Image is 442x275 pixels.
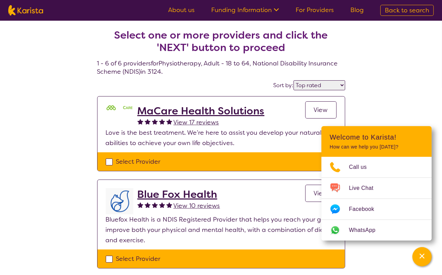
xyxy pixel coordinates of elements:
[314,189,328,197] span: View
[174,118,219,126] span: View 17 reviews
[296,6,334,14] a: For Providers
[137,105,265,117] a: MaCare Health Solutions
[159,119,165,124] img: fullstar
[412,247,432,266] button: Channel Menu
[330,144,423,150] p: How can we help you [DATE]?
[314,106,328,114] span: View
[305,101,337,119] a: View
[349,204,382,214] span: Facebook
[106,105,133,112] img: mgttalrdbt23wl6urpfy.png
[174,201,220,211] a: View 10 reviews
[321,220,432,241] a: Web link opens in a new tab.
[145,119,151,124] img: fullstar
[159,202,165,208] img: fullstar
[350,6,364,14] a: Blog
[321,157,432,241] ul: Choose channel
[349,225,384,235] span: WhatsApp
[330,133,423,141] h2: Welcome to Karista!
[168,6,195,14] a: About us
[380,5,434,16] a: Back to search
[97,12,345,76] h4: 1 - 6 of 6 providers for Physiotherapy , Adult - 18 to 64 , National Disability Insurance Scheme ...
[152,202,158,208] img: fullstar
[106,214,337,245] p: Bluefox Health is a NDIS Registered Provider that helps you reach your goals, improve both your p...
[349,162,375,172] span: Call us
[305,185,337,202] a: View
[137,119,143,124] img: fullstar
[152,119,158,124] img: fullstar
[166,119,172,124] img: fullstar
[274,82,294,89] label: Sort by:
[105,29,337,54] h2: Select one or more providers and click the 'NEXT' button to proceed
[106,128,337,148] p: Love is the best treatment. We’re here to assist you develop your natural abilities to achieve yo...
[211,6,279,14] a: Funding Information
[174,202,220,210] span: View 10 reviews
[349,183,382,193] span: Live Chat
[385,6,429,14] span: Back to search
[106,188,133,214] img: lyehhyr6avbivpacwqcf.png
[174,117,219,128] a: View 17 reviews
[145,202,151,208] img: fullstar
[8,5,43,16] img: Karista logo
[137,202,143,208] img: fullstar
[166,202,172,208] img: fullstar
[137,188,220,201] a: Blue Fox Health
[321,126,432,241] div: Channel Menu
